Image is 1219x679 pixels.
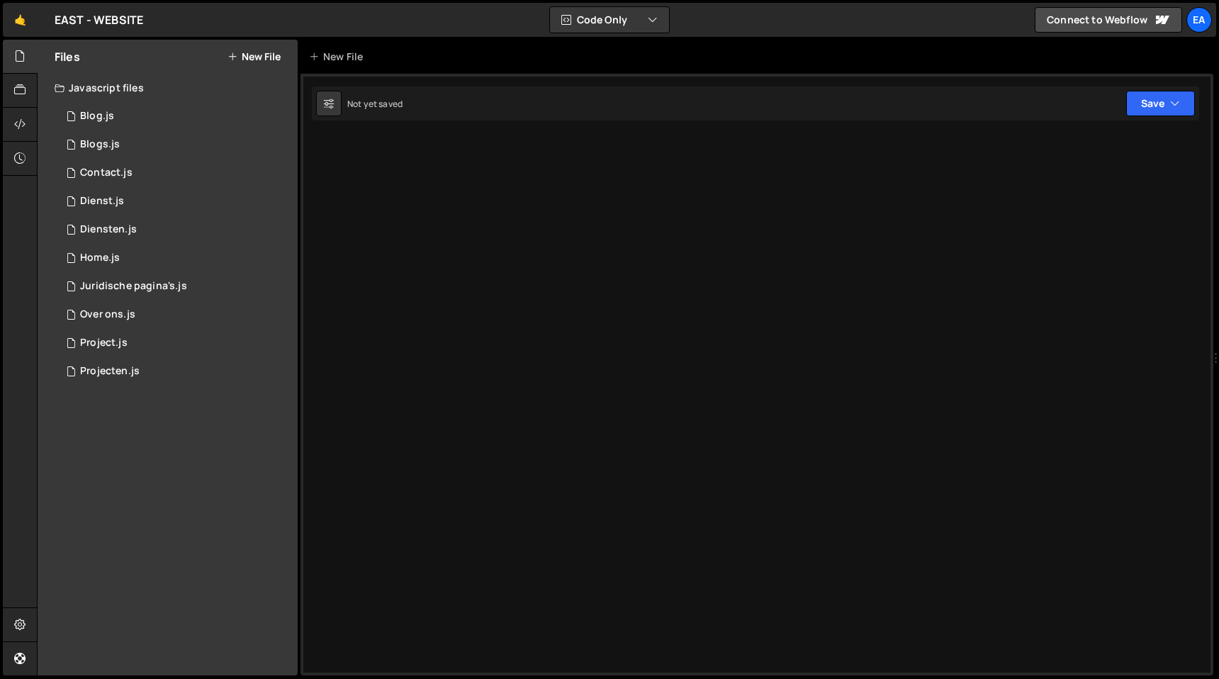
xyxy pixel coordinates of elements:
div: 16599/46426.js [55,329,298,357]
div: Diensten.js [80,223,137,236]
div: 16599/45142.js [55,244,298,272]
a: Ea [1186,7,1212,33]
div: Projecten.js [80,365,140,378]
div: Dienst.js [80,195,124,208]
div: Over ons.js [80,308,135,321]
div: 16599/46423.js [55,215,298,244]
div: Not yet saved [347,98,403,110]
div: Juridische pagina's.js [80,280,187,293]
div: New File [309,50,369,64]
button: Code Only [550,7,669,33]
div: EAST - WEBSITE [55,11,143,28]
div: Project.js [80,337,128,349]
h2: Files [55,49,80,64]
div: Home.js [80,252,120,264]
div: Blog.js [80,110,114,123]
div: 16599/46424.js [55,187,298,215]
div: Blogs.js [80,138,120,151]
div: 16599/46431.js [55,272,298,301]
div: Contact.js [80,167,133,179]
div: Javascript files [38,74,298,102]
div: 16599/46429.js [55,102,298,130]
div: 16599/46428.js [55,130,298,159]
div: 16599/46427.js [55,301,298,329]
div: 16599/46425.js [55,357,298,386]
button: New File [227,51,281,62]
a: 🤙 [3,3,38,37]
a: Connect to Webflow [1035,7,1182,33]
button: Save [1126,91,1195,116]
div: 16599/46430.js [55,159,298,187]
